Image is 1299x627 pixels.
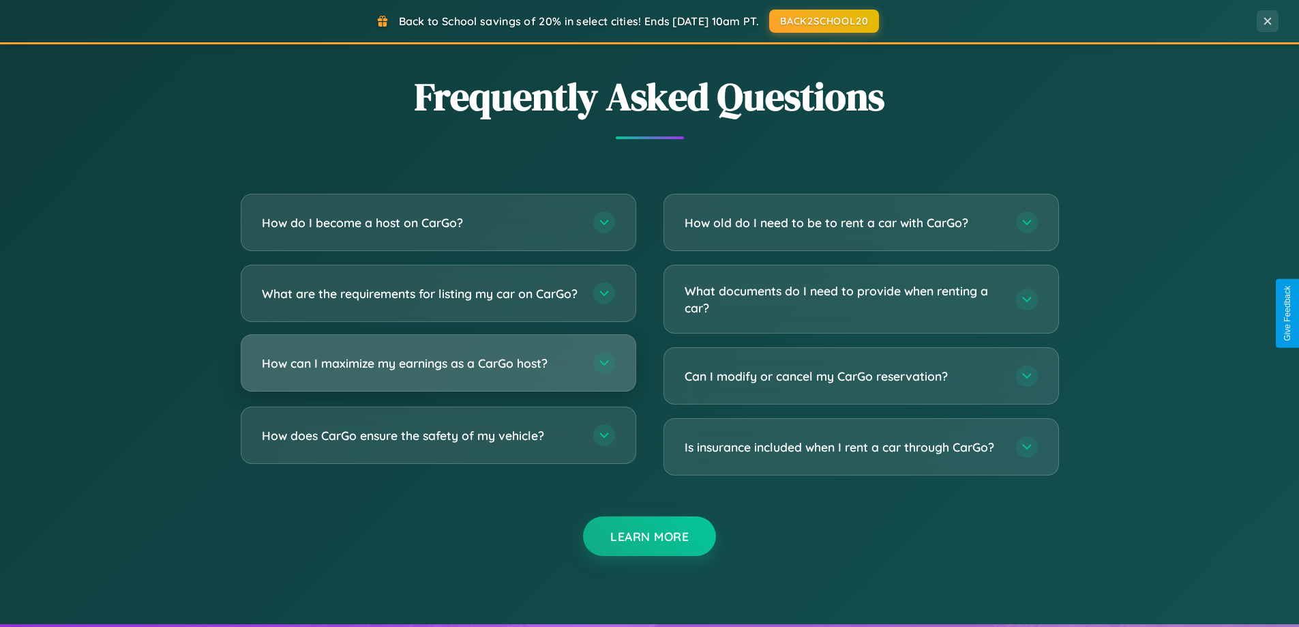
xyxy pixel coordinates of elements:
span: Back to School savings of 20% in select cities! Ends [DATE] 10am PT. [399,14,759,28]
h2: Frequently Asked Questions [241,70,1059,123]
h3: Is insurance included when I rent a car through CarGo? [685,439,1002,456]
h3: What documents do I need to provide when renting a car? [685,282,1002,316]
div: Give Feedback [1283,286,1292,341]
button: Learn More [583,516,716,556]
h3: How do I become a host on CarGo? [262,214,580,231]
button: BACK2SCHOOL20 [769,10,879,33]
h3: How old do I need to be to rent a car with CarGo? [685,214,1002,231]
h3: How can I maximize my earnings as a CarGo host? [262,355,580,372]
h3: What are the requirements for listing my car on CarGo? [262,285,580,302]
h3: How does CarGo ensure the safety of my vehicle? [262,427,580,444]
h3: Can I modify or cancel my CarGo reservation? [685,368,1002,385]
